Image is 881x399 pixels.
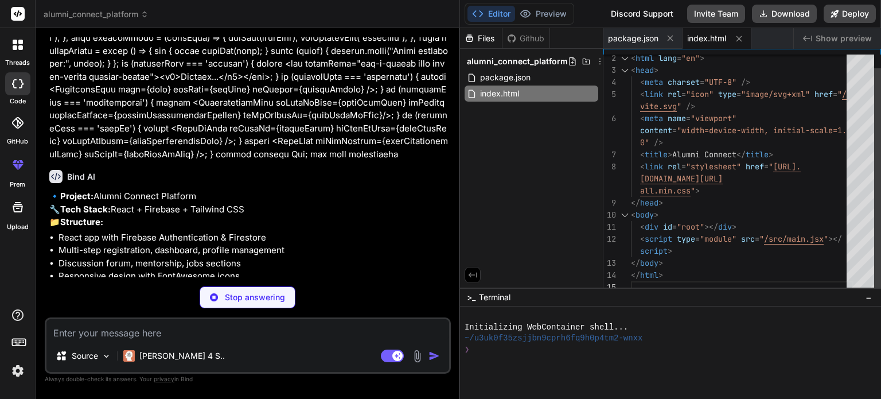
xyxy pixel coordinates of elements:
span: "en" [681,53,700,63]
img: icon [428,350,440,362]
span: "stylesheet" [686,161,741,172]
label: threads [5,58,30,68]
span: 0" [640,137,649,148]
span: > [668,149,672,160]
h6: Bind AI [67,171,95,183]
span: ❯ [465,344,470,355]
span: src [741,234,755,244]
span: head [640,197,658,208]
span: ></ [704,222,718,232]
span: Terminal [479,292,510,303]
span: "module" [700,234,736,244]
div: 6 [603,113,616,125]
span: < [640,234,645,244]
li: Responsive design with FontAwesome icons [59,270,449,283]
span: / [842,89,847,99]
span: < [631,210,636,220]
span: script [645,234,672,244]
button: Download [752,5,817,23]
span: ></ [828,234,842,244]
span: " [769,161,773,172]
p: [PERSON_NAME] 4 S.. [139,350,225,362]
span: content [640,125,672,135]
span: privacy [154,375,174,382]
span: " [824,234,828,244]
div: Click to collapse the range. [617,52,632,64]
span: "icon" [686,89,714,99]
span: type [677,234,695,244]
span: "image/svg+xml" [741,89,810,99]
span: link [645,89,663,99]
div: 10 [603,209,616,221]
span: > [658,270,663,280]
div: Files [460,33,502,44]
span: head [636,65,654,75]
li: Multi-step registration, dashboard, profile management [59,244,449,257]
span: = [764,161,769,172]
span: title [746,149,769,160]
span: Show preview [816,33,872,44]
span: < [631,53,636,63]
span: = [700,77,704,87]
img: Pick Models [102,351,111,361]
span: > [658,197,663,208]
div: Discord Support [604,5,680,23]
span: = [695,234,700,244]
span: > [668,246,672,256]
div: 11 [603,221,616,233]
span: "viewport" [691,113,736,123]
span: title [645,149,668,160]
span: all.min.css [640,185,691,196]
span: Alumni Connect [672,149,736,160]
span: body [640,258,658,268]
div: Click to collapse the range. [617,209,632,221]
span: > [700,53,704,63]
p: 🔹 Alumni Connect Platform 🔧 React + Firebase + Tailwind CSS 📁 [49,190,449,229]
div: 12 [603,233,616,245]
span: > [654,210,658,220]
span: meta [645,113,663,123]
span: Initializing WebContainer shell... [465,322,628,333]
span: < [640,161,645,172]
span: /> [686,101,695,111]
div: 13 [603,257,616,269]
span: "root" [677,222,704,232]
span: /> [741,77,750,87]
li: Discussion forum, mentorship, jobs sections [59,257,449,270]
span: < [640,149,645,160]
span: link [645,161,663,172]
span: > [695,185,700,196]
button: Preview [515,6,571,22]
span: id [663,222,672,232]
strong: Project: [60,191,93,202]
li: React app with Firebase Authentication & Firestore [59,231,449,245]
span: < [640,89,645,99]
div: 9 [603,197,616,209]
span: "width=device-width, initial-scale=1. [677,125,847,135]
span: = [736,89,741,99]
span: [URL]. [773,161,801,172]
span: "UTF-8" [704,77,736,87]
span: < [631,65,636,75]
span: div [645,222,658,232]
span: /src/main.jsx [764,234,824,244]
span: charset [668,77,700,87]
span: = [755,234,759,244]
span: " [759,234,764,244]
span: /> [654,137,663,148]
div: 15 [603,281,616,293]
button: − [863,288,874,307]
img: Claude 4 Sonnet [123,350,135,362]
span: html [640,270,658,280]
span: lang [658,53,677,63]
span: href [746,161,764,172]
span: body [636,210,654,220]
strong: Structure: [60,216,103,227]
span: > [654,65,658,75]
span: script [640,246,668,256]
span: type [718,89,736,99]
span: index.html [479,87,520,100]
div: Click to collapse the range. [617,64,632,76]
span: package.json [479,71,532,84]
span: ~/u3uk0f35zsjjbn9cprh6fq9h0p4tm2-wnxx [465,333,643,344]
